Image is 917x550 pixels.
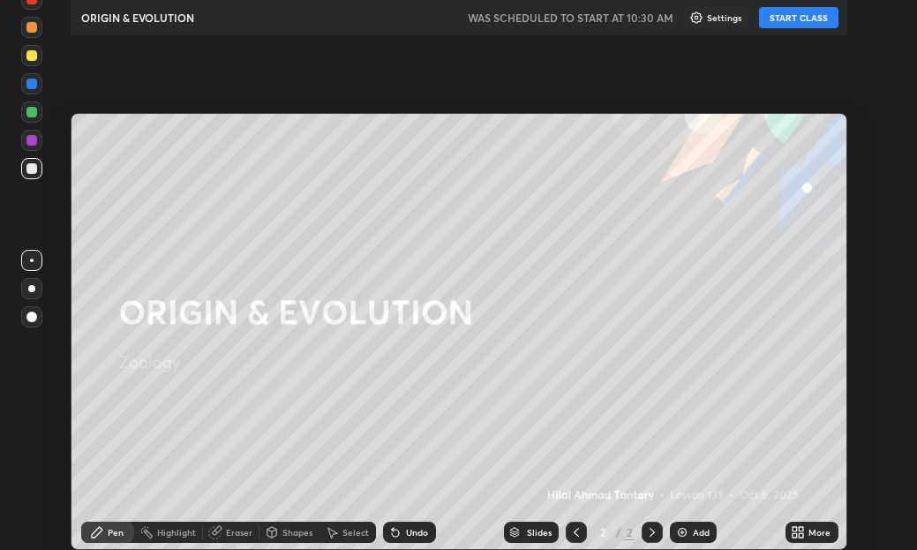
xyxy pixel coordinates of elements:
[108,528,124,537] div: Pen
[624,524,635,540] div: 2
[707,13,741,22] p: Settings
[406,528,428,537] div: Undo
[226,528,252,537] div: Eraser
[689,11,703,25] img: class-settings-icons
[693,528,710,537] div: Add
[527,528,552,537] div: Slides
[615,527,620,538] div: /
[81,11,194,25] p: ORIGIN & EVOLUTION
[759,7,838,28] button: START CLASS
[675,525,689,539] img: add-slide-button
[808,528,831,537] div: More
[342,528,369,537] div: Select
[282,528,312,537] div: Shapes
[468,10,673,26] h5: WAS SCHEDULED TO START AT 10:30 AM
[594,527,612,538] div: 2
[157,528,196,537] div: Highlight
